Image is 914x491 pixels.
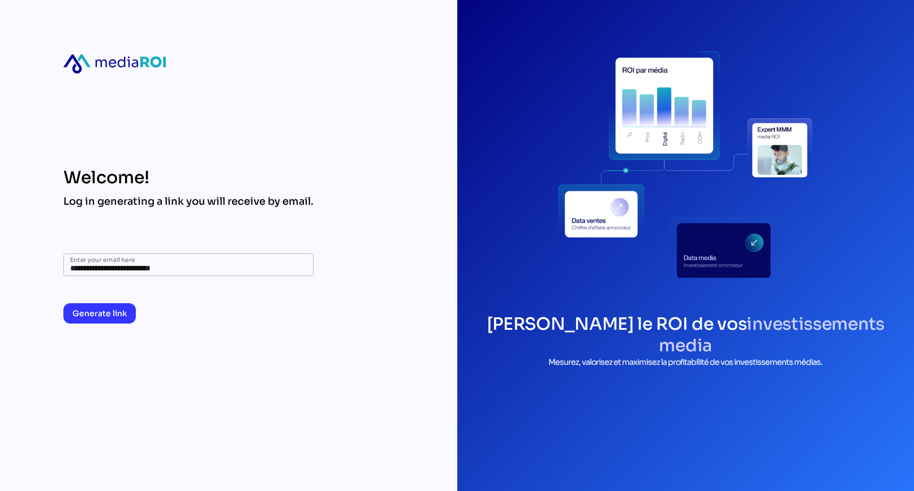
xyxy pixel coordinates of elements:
input: Enter your email here [70,253,307,276]
div: login [558,36,813,291]
button: Generate link [63,303,136,324]
div: Welcome! [63,167,314,188]
div: Log in generating a link you will receive by email. [63,195,314,208]
span: Generate link [72,307,127,320]
h1: [PERSON_NAME] le ROI de vos [480,313,892,356]
span: investissements media [659,313,884,356]
p: Mesurez, valorisez et maximisez la profitabilité de vos investissements médias. [480,356,892,368]
div: mediaroi [63,54,166,74]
